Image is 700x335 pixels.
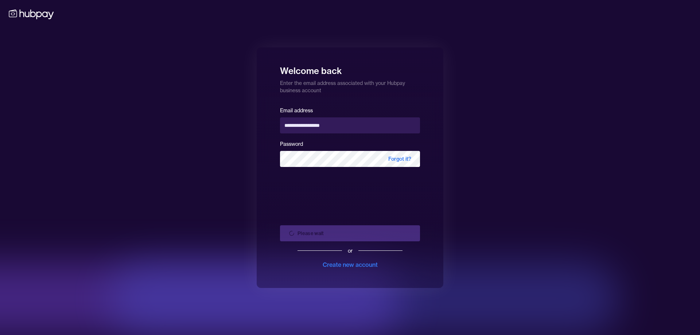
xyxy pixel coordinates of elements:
[280,107,313,114] label: Email address
[280,77,420,94] p: Enter the email address associated with your Hubpay business account
[348,247,353,254] div: or
[280,61,420,77] h1: Welcome back
[280,141,303,147] label: Password
[380,151,420,167] span: Forgot it?
[323,260,378,269] div: Create new account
